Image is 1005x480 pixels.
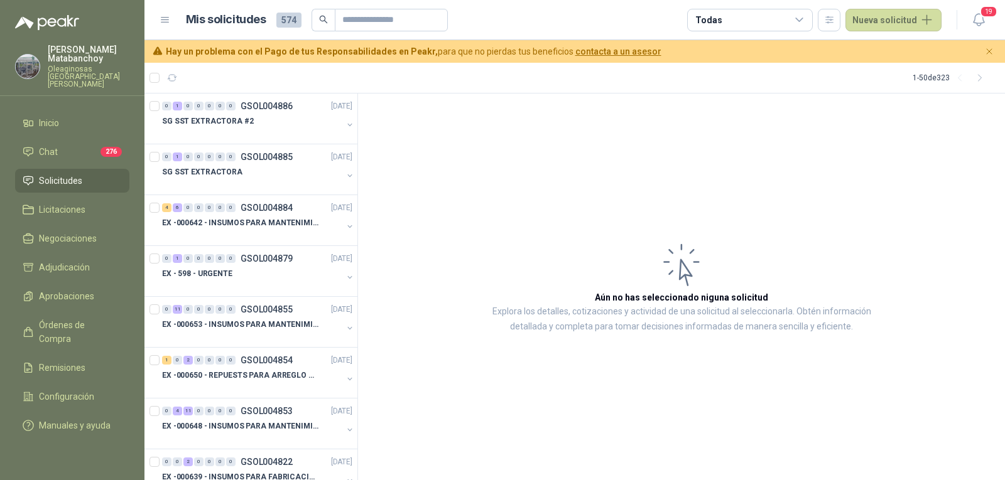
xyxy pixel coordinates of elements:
[162,254,171,263] div: 0
[226,356,236,365] div: 0
[173,203,182,212] div: 6
[194,457,204,466] div: 0
[15,169,129,193] a: Solicitudes
[15,227,129,250] a: Negociaciones
[186,11,266,29] h1: Mis solicitudes
[15,198,129,221] a: Licitaciones
[215,102,225,110] div: 0
[162,420,318,432] p: EX -000648 - INSUMOS PARA MANTENIMIENITO MECANICO
[162,370,318,381] p: EX -000650 - REPUESTS PARA ARREGLO BOMBA DE PLANTA
[241,102,293,110] p: GSOL004886
[215,152,225,161] div: 0
[226,102,236,110] div: 0
[331,151,352,163] p: [DATE]
[331,304,352,316] p: [DATE]
[205,102,214,110] div: 0
[215,457,225,466] div: 0
[183,152,193,161] div: 0
[183,203,193,212] div: 0
[39,289,94,303] span: Aprobaciones
[166,45,661,58] span: para que no pierdas tus beneficios
[215,407,225,415] div: 0
[162,102,171,110] div: 0
[194,407,204,415] div: 0
[183,457,193,466] div: 2
[319,15,328,24] span: search
[39,232,97,245] span: Negociaciones
[183,305,193,314] div: 0
[15,385,129,408] a: Configuración
[241,457,293,466] p: GSOL004822
[183,356,193,365] div: 2
[205,407,214,415] div: 0
[15,284,129,308] a: Aprobaciones
[215,203,225,212] div: 0
[276,13,301,28] span: 574
[162,403,355,444] a: 0 4 11 0 0 0 0 GSOL004853[DATE] EX -000648 - INSUMOS PARA MANTENIMIENITO MECANICO
[331,100,352,112] p: [DATE]
[205,356,214,365] div: 0
[39,145,58,159] span: Chat
[39,318,117,346] span: Órdenes de Compra
[173,305,182,314] div: 11
[15,413,129,437] a: Manuales y ayuda
[39,419,111,432] span: Manuales y ayuda
[575,46,661,56] a: contacta a un asesor
[162,99,355,139] a: 0 1 0 0 0 0 0 GSOL004886[DATE] SG SST EXTRACTORA #2
[15,140,129,164] a: Chat276
[162,302,355,342] a: 0 11 0 0 0 0 0 GSOL004855[DATE] EX -000653 - INSUMOS PARA MANTENIMIENTO A CADENAS
[980,6,997,18] span: 19
[162,152,171,161] div: 0
[173,102,182,110] div: 1
[183,407,193,415] div: 11
[162,217,318,229] p: EX -000642 - INSUMOS PARA MANTENIMIENTO PREVENTIVO
[162,407,171,415] div: 0
[162,353,355,393] a: 1 0 2 0 0 0 0 GSOL004854[DATE] EX -000650 - REPUESTS PARA ARREGLO BOMBA DE PLANTA
[205,152,214,161] div: 0
[215,254,225,263] div: 0
[226,254,236,263] div: 0
[331,355,352,366] p: [DATE]
[173,152,182,161] div: 1
[162,149,355,189] a: 0 1 0 0 0 0 0 GSOL004885[DATE] SG SST EXTRACTORA
[15,313,129,351] a: Órdenes de Compra
[595,291,768,304] h3: Aún no has seleccionado niguna solicitud
[194,102,204,110] div: 0
[226,457,236,466] div: 0
[845,9,942,31] button: Nueva solicitud
[162,305,171,314] div: 0
[162,115,254,127] p: SG SST EXTRACTORA #2
[39,390,94,403] span: Configuración
[173,457,182,466] div: 0
[162,203,171,212] div: 4
[194,152,204,161] div: 0
[48,45,129,63] p: [PERSON_NAME] Matabanchoy
[205,254,214,263] div: 0
[15,111,129,135] a: Inicio
[162,200,355,240] a: 4 6 0 0 0 0 0 GSOL004884[DATE] EX -000642 - INSUMOS PARA MANTENIMIENTO PREVENTIVO
[241,254,293,263] p: GSOL004879
[215,356,225,365] div: 0
[39,260,90,274] span: Adjudicación
[162,319,318,331] p: EX -000653 - INSUMOS PARA MANTENIMIENTO A CADENAS
[16,55,40,78] img: Company Logo
[162,457,171,466] div: 0
[226,203,236,212] div: 0
[194,356,204,365] div: 0
[162,356,171,365] div: 1
[215,305,225,314] div: 0
[205,305,214,314] div: 0
[982,44,997,60] button: Cerrar
[194,254,204,263] div: 0
[173,407,182,415] div: 4
[183,254,193,263] div: 0
[205,203,214,212] div: 0
[967,9,990,31] button: 19
[15,356,129,380] a: Remisiones
[331,202,352,214] p: [DATE]
[48,65,129,88] p: Oleaginosas [GEOGRAPHIC_DATA][PERSON_NAME]
[100,147,122,157] span: 276
[39,361,85,375] span: Remisiones
[173,254,182,263] div: 1
[173,356,182,365] div: 0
